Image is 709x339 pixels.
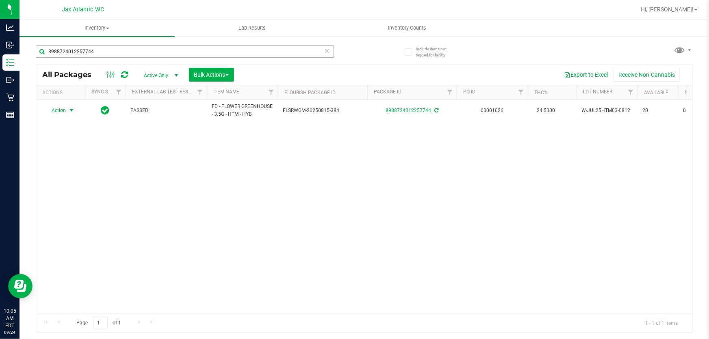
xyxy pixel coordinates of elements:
[386,108,431,113] a: 8988724012257744
[194,71,229,78] span: Bulk Actions
[6,111,14,119] inline-svg: Reports
[101,105,110,116] span: In Sync
[132,89,196,95] a: External Lab Test Result
[463,89,475,95] a: PO ID
[36,45,334,58] input: Search Package ID, Item Name, SKU, Lot or Part Number...
[284,90,336,95] a: Flourish Package ID
[613,68,680,82] button: Receive Non-Cannabis
[374,89,401,95] a: Package ID
[4,329,16,335] p: 09/24
[481,108,504,113] a: 00001026
[130,107,202,114] span: PASSED
[42,90,82,95] div: Actions
[639,317,684,329] span: 1 - 1 of 1 items
[416,46,456,58] span: Include items not tagged for facility
[93,317,108,329] input: 1
[67,105,77,116] span: select
[20,24,175,32] span: Inventory
[644,90,668,95] a: Available
[69,317,128,329] span: Page of 1
[533,105,559,117] span: 24.5000
[514,85,528,99] a: Filter
[6,41,14,49] inline-svg: Inbound
[433,108,438,113] span: Sync from Compliance System
[20,19,175,37] a: Inventory
[213,89,239,95] a: Item Name
[330,19,485,37] a: Inventory Counts
[4,307,16,329] p: 10:05 AM EDT
[581,107,633,114] span: W-JUL25HTM03-0812
[228,24,277,32] span: Lab Results
[265,85,278,99] a: Filter
[8,274,33,298] iframe: Resource center
[642,107,673,114] span: 20
[91,89,123,95] a: Sync Status
[641,6,694,13] span: Hi, [PERSON_NAME]!
[175,19,330,37] a: Lab Results
[212,103,273,118] span: FD - FLOWER GREENHOUSE - 3.5G - HTM - HYB
[62,6,104,13] span: Jax Atlantic WC
[283,107,362,114] span: FLSRWGM-20250815-384
[189,68,234,82] button: Bulk Actions
[6,76,14,84] inline-svg: Outbound
[583,89,612,95] a: Lot Number
[377,24,438,32] span: Inventory Counts
[324,45,330,56] span: Clear
[42,70,100,79] span: All Packages
[534,90,548,95] a: THC%
[44,105,66,116] span: Action
[624,85,637,99] a: Filter
[6,93,14,101] inline-svg: Retail
[112,85,126,99] a: Filter
[559,68,613,82] button: Export to Excel
[443,85,457,99] a: Filter
[6,24,14,32] inline-svg: Analytics
[6,58,14,67] inline-svg: Inventory
[193,85,207,99] a: Filter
